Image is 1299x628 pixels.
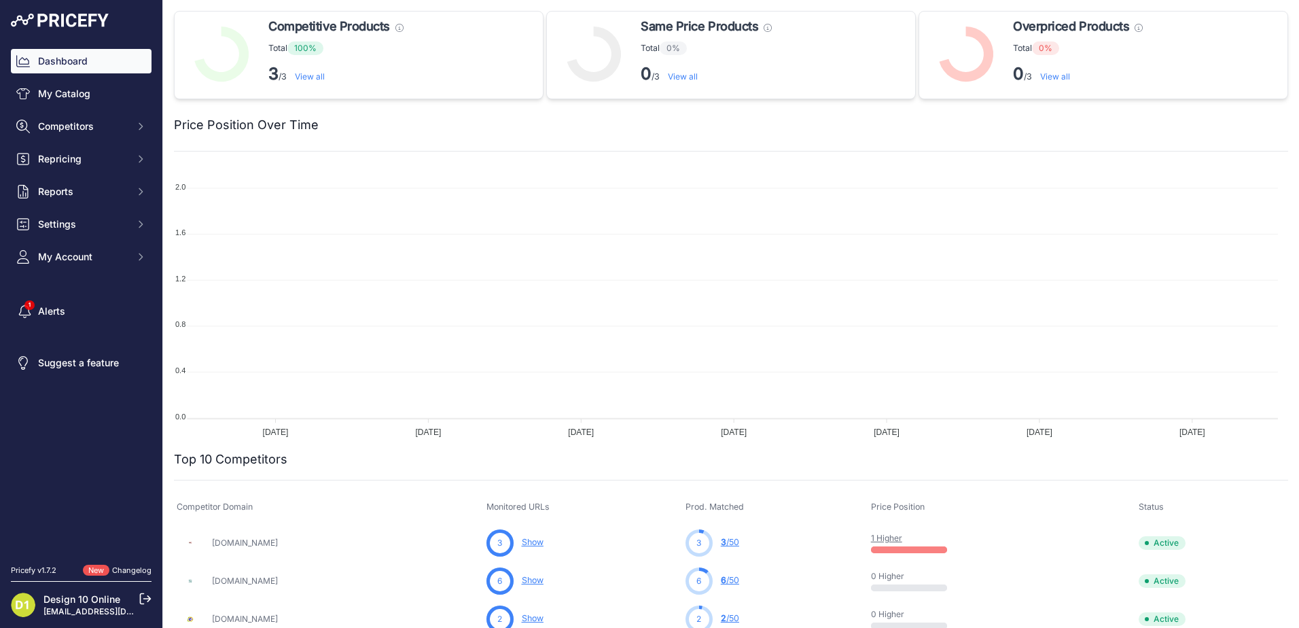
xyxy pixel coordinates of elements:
[175,413,185,421] tspan: 0.0
[268,17,390,36] span: Competitive Products
[660,41,687,55] span: 0%
[871,571,958,582] p: 0 Higher
[212,614,278,624] a: [DOMAIN_NAME]
[11,212,152,237] button: Settings
[721,613,726,623] span: 2
[696,613,701,625] span: 2
[522,537,544,547] a: Show
[1139,502,1164,512] span: Status
[522,613,544,623] a: Show
[871,533,902,543] a: 1 Higher
[1013,41,1143,55] p: Total
[1139,536,1186,550] span: Active
[268,63,404,85] p: /3
[38,250,127,264] span: My Account
[212,576,278,586] a: [DOMAIN_NAME]
[11,49,152,73] a: Dashboard
[1032,41,1059,55] span: 0%
[641,64,652,84] strong: 0
[175,183,185,191] tspan: 2.0
[38,120,127,133] span: Competitors
[696,575,701,587] span: 6
[268,64,279,84] strong: 3
[721,537,726,547] span: 3
[522,575,544,585] a: Show
[415,428,441,437] tspan: [DATE]
[721,575,739,585] a: 6/50
[175,228,185,237] tspan: 1.6
[175,320,185,328] tspan: 0.8
[568,428,594,437] tspan: [DATE]
[721,428,747,437] tspan: [DATE]
[1027,428,1052,437] tspan: [DATE]
[497,575,502,587] span: 6
[268,41,404,55] p: Total
[1179,428,1205,437] tspan: [DATE]
[175,366,185,374] tspan: 0.4
[668,71,698,82] a: View all
[11,14,109,27] img: Pricefy Logo
[263,428,289,437] tspan: [DATE]
[497,537,502,549] span: 3
[1013,63,1143,85] p: /3
[11,82,152,106] a: My Catalog
[721,613,739,623] a: 2/50
[43,593,120,605] a: Design 10 Online
[175,275,185,283] tspan: 1.2
[486,502,550,512] span: Monitored URLs
[38,152,127,166] span: Repricing
[11,565,56,576] div: Pricefy v1.7.2
[11,245,152,269] button: My Account
[721,537,739,547] a: 3/50
[11,179,152,204] button: Reports
[686,502,744,512] span: Prod. Matched
[38,185,127,198] span: Reports
[174,450,287,469] h2: Top 10 Competitors
[112,565,152,575] a: Changelog
[1139,574,1186,588] span: Active
[11,147,152,171] button: Repricing
[1139,612,1186,626] span: Active
[287,41,323,55] span: 100%
[83,565,109,576] span: New
[1013,64,1024,84] strong: 0
[11,299,152,324] a: Alerts
[696,537,701,549] span: 3
[1040,71,1070,82] a: View all
[721,575,726,585] span: 6
[174,116,319,135] h2: Price Position Over Time
[38,217,127,231] span: Settings
[177,502,253,512] span: Competitor Domain
[497,613,502,625] span: 2
[11,351,152,375] a: Suggest a feature
[295,71,325,82] a: View all
[871,502,925,512] span: Price Position
[874,428,900,437] tspan: [DATE]
[212,538,278,548] a: [DOMAIN_NAME]
[11,49,152,548] nav: Sidebar
[43,606,185,616] a: [EMAIL_ADDRESS][DOMAIN_NAME]
[1013,17,1129,36] span: Overpriced Products
[641,17,758,36] span: Same Price Products
[641,41,772,55] p: Total
[871,609,958,620] p: 0 Higher
[11,114,152,139] button: Competitors
[641,63,772,85] p: /3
